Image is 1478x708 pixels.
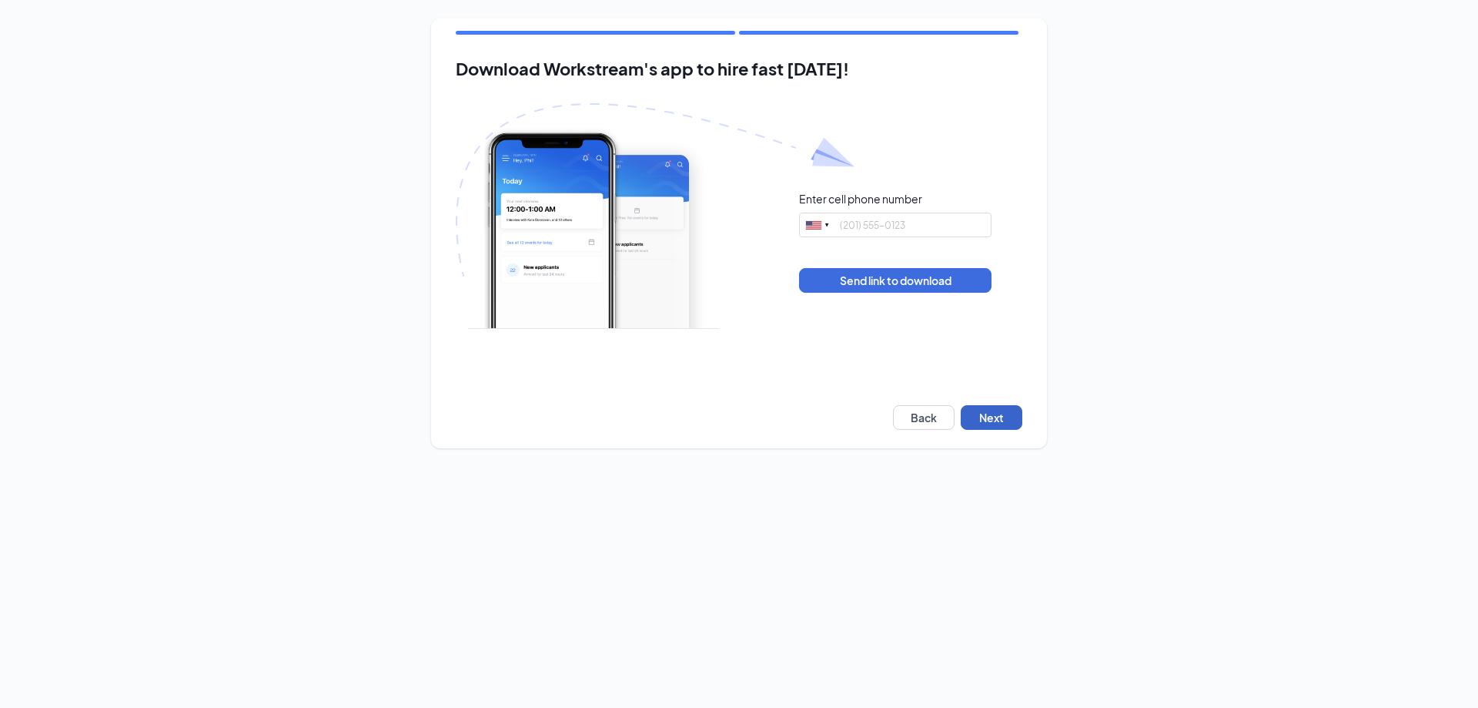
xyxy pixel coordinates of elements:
[799,213,991,237] input: (201) 555-0123
[799,191,922,206] div: Enter cell phone number
[800,213,835,237] div: United States: +1
[799,268,991,293] button: Send link to download
[893,405,955,430] button: Back
[961,405,1022,430] button: Next
[456,103,854,329] img: Download Workstream's app with paper plane
[456,59,1022,79] h2: Download Workstream's app to hire fast [DATE]!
